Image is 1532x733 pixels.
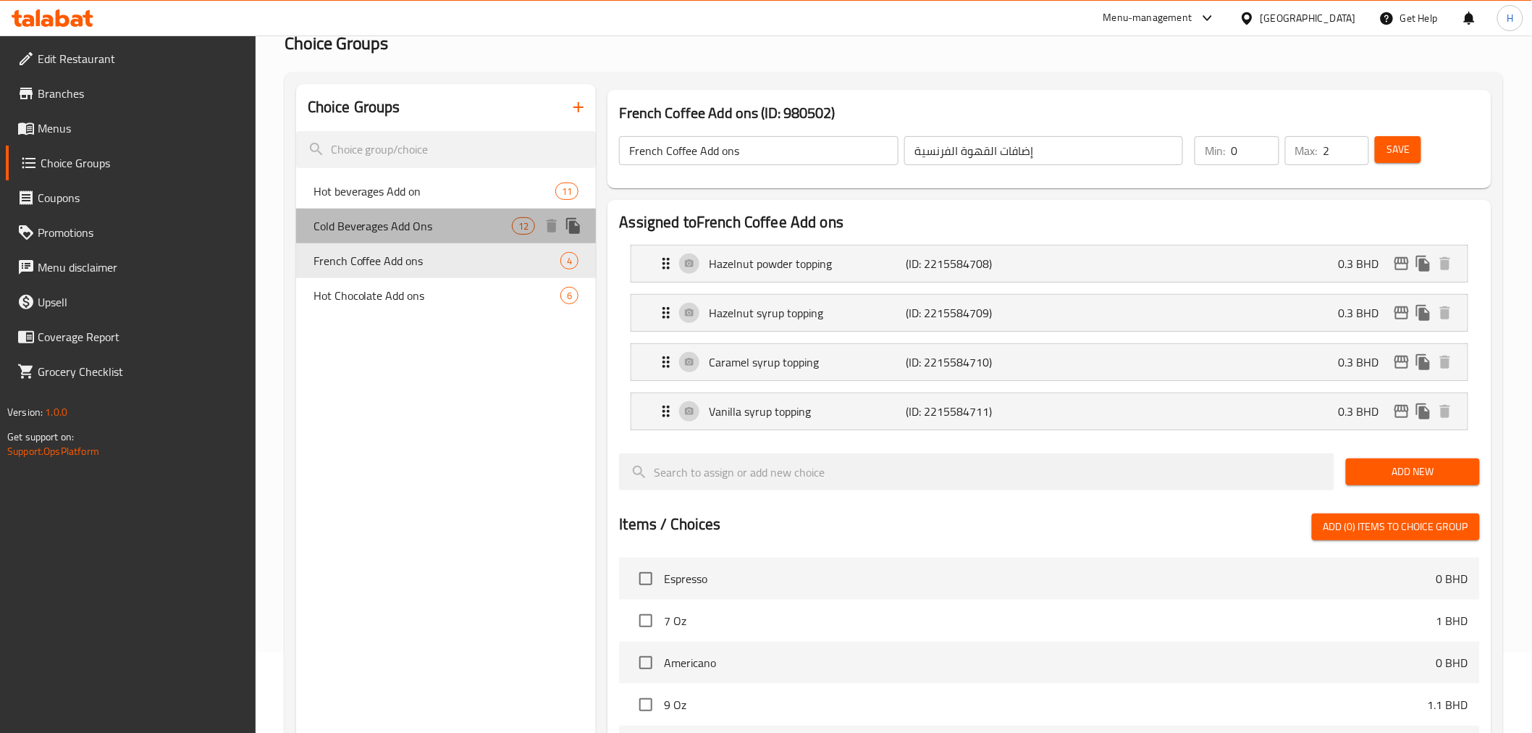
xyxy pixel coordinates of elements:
[1375,136,1421,163] button: Save
[38,189,244,206] span: Coupons
[1434,351,1456,373] button: delete
[6,41,256,76] a: Edit Restaurant
[296,243,597,278] div: French Coffee Add ons4
[38,50,244,67] span: Edit Restaurant
[1339,255,1391,272] p: 0.3 BHD
[296,278,597,313] div: Hot Chocolate Add ons6
[6,111,256,146] a: Menus
[1391,401,1413,422] button: edit
[6,215,256,250] a: Promotions
[906,304,1038,322] p: (ID: 2215584709)
[296,174,597,209] div: Hot beverages Add on11
[1339,403,1391,420] p: 0.3 BHD
[1339,353,1391,371] p: 0.3 BHD
[619,239,1479,288] li: Expand
[664,696,1427,713] span: 9 Oz
[1507,10,1513,26] span: H
[296,131,597,168] input: search
[1391,302,1413,324] button: edit
[38,120,244,137] span: Menus
[541,215,563,237] button: delete
[619,338,1479,387] li: Expand
[631,246,1467,282] div: Expand
[555,183,578,200] div: Choices
[560,252,578,269] div: Choices
[1434,401,1456,422] button: delete
[7,427,74,446] span: Get support on:
[561,254,578,268] span: 4
[906,353,1038,371] p: (ID: 2215584710)
[631,295,1467,331] div: Expand
[709,403,906,420] p: Vanilla syrup topping
[619,514,720,535] h2: Items / Choices
[6,146,256,180] a: Choice Groups
[1312,514,1480,540] button: Add (0) items to choice group
[619,288,1479,338] li: Expand
[6,319,256,354] a: Coverage Report
[1413,302,1434,324] button: duplicate
[512,217,535,235] div: Choices
[561,289,578,303] span: 6
[6,250,256,285] a: Menu disclaimer
[1436,570,1468,587] p: 0 BHD
[1436,654,1468,671] p: 0 BHD
[308,96,400,118] h2: Choice Groups
[1413,253,1434,275] button: duplicate
[7,442,99,461] a: Support.OpsPlatform
[313,217,513,235] span: Cold Beverages Add Ons
[513,219,534,233] span: 12
[1391,351,1413,373] button: edit
[38,328,244,345] span: Coverage Report
[664,570,1436,587] span: Espresso
[285,27,389,59] span: Choice Groups
[1358,463,1468,481] span: Add New
[1260,10,1356,26] div: [GEOGRAPHIC_DATA]
[38,363,244,380] span: Grocery Checklist
[709,353,906,371] p: Caramel syrup topping
[619,211,1479,233] h2: Assigned to French Coffee Add ons
[619,101,1479,125] h3: French Coffee Add ons (ID: 980502)
[1386,141,1410,159] span: Save
[1434,302,1456,324] button: delete
[563,215,584,237] button: duplicate
[6,76,256,111] a: Branches
[664,654,1436,671] span: Americano
[1413,401,1434,422] button: duplicate
[45,403,67,422] span: 1.0.0
[313,287,561,304] span: Hot Chocolate Add ons
[6,180,256,215] a: Coupons
[38,259,244,276] span: Menu disclaimer
[619,387,1479,436] li: Expand
[560,287,578,304] div: Choices
[1323,518,1468,536] span: Add (0) items to choice group
[619,453,1334,490] input: search
[906,255,1038,272] p: (ID: 2215584708)
[906,403,1038,420] p: (ID: 2215584711)
[1103,9,1192,27] div: Menu-management
[1436,612,1468,629] p: 1 BHD
[7,403,43,422] span: Version:
[296,209,597,243] div: Cold Beverages Add Ons12deleteduplicate
[1346,458,1480,485] button: Add New
[631,393,1467,430] div: Expand
[1205,142,1225,159] p: Min:
[6,354,256,389] a: Grocery Checklist
[631,344,1467,380] div: Expand
[1428,696,1468,713] p: 1.1 BHD
[38,293,244,311] span: Upsell
[38,85,244,102] span: Branches
[6,285,256,319] a: Upsell
[631,564,661,594] span: Select choice
[631,690,661,720] span: Select choice
[631,648,661,678] span: Select choice
[664,612,1436,629] span: 7 Oz
[313,183,556,200] span: Hot beverages Add on
[38,224,244,241] span: Promotions
[41,154,244,172] span: Choice Groups
[1391,253,1413,275] button: edit
[631,606,661,636] span: Select choice
[1434,253,1456,275] button: delete
[1413,351,1434,373] button: duplicate
[1339,304,1391,322] p: 0.3 BHD
[709,304,906,322] p: Hazelnut syrup topping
